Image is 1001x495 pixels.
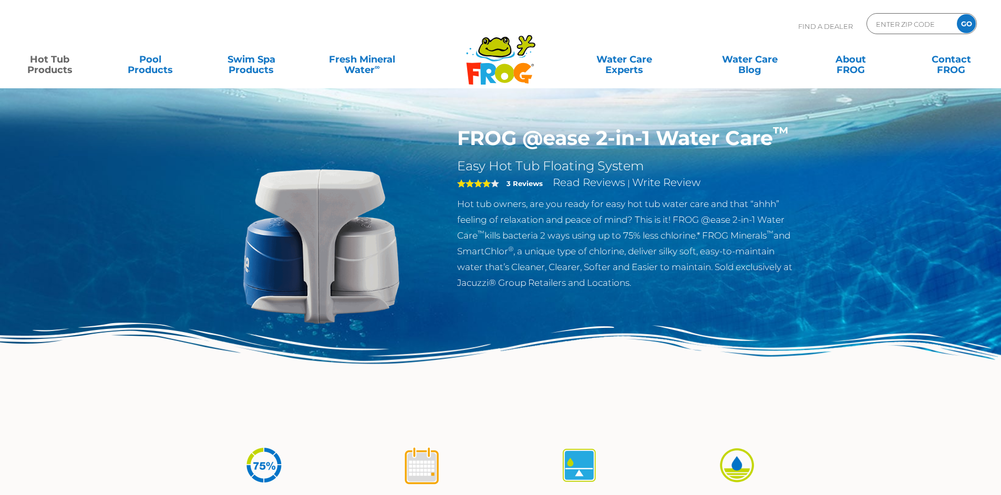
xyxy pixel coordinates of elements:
a: Swim SpaProducts [212,49,291,70]
img: icon-atease-shock-once [402,446,441,485]
a: Write Review [632,176,700,189]
img: icon-atease-self-regulates [560,446,599,485]
a: Fresh MineralWater∞ [313,49,411,70]
span: 4 [457,179,491,188]
h1: FROG @ease 2-in-1 Water Care [457,126,800,150]
img: Frog Products Logo [460,21,541,85]
a: ContactFROG [912,49,990,70]
a: Read Reviews [553,176,625,189]
sup: ® [508,245,513,253]
input: GO [957,14,976,33]
sup: ∞ [375,63,380,71]
img: icon-atease-75percent-less [244,446,284,485]
sup: ™ [767,229,773,237]
sup: ™ [773,123,789,141]
a: PoolProducts [111,49,190,70]
a: AboutFROG [811,49,890,70]
img: @ease-2-in-1-Holder-v2.png [201,126,442,367]
a: Water CareExperts [561,49,688,70]
p: Hot tub owners, are you ready for easy hot tub water care and that “ahhh” feeling of relaxation a... [457,196,800,291]
img: icon-atease-easy-on [717,446,757,485]
h2: Easy Hot Tub Floating System [457,158,800,174]
strong: 3 Reviews [507,179,543,188]
span: | [627,178,630,188]
p: Find A Dealer [798,13,853,39]
sup: ™ [478,229,484,237]
a: Water CareBlog [710,49,789,70]
a: Hot TubProducts [11,49,89,70]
